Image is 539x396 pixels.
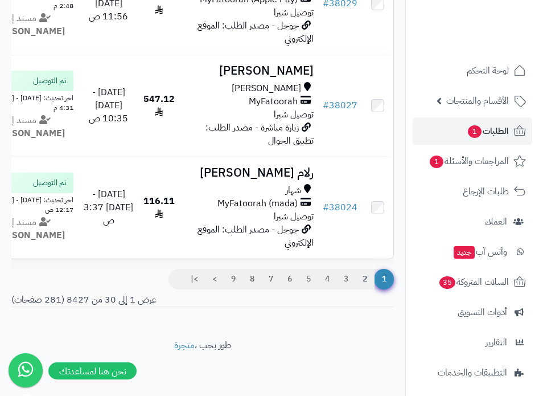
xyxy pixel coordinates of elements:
[439,276,455,289] span: 35
[413,208,532,235] a: العملاء
[249,95,298,108] span: MyFatoorah
[323,99,329,112] span: #
[224,269,243,289] a: 9
[84,187,133,227] span: [DATE] - [DATE] 3:37 ص
[323,201,357,214] a: #38024
[143,194,175,221] span: 116.11
[174,338,195,352] a: متجرة
[205,121,314,148] span: زيارة مباشرة - مصدر الطلب: تطبيق الجوال
[467,123,509,139] span: الطلبات
[463,183,509,199] span: طلبات الإرجاع
[183,269,205,289] a: >|
[318,269,337,289] a: 4
[299,269,318,289] a: 5
[274,108,314,121] span: توصيل شبرا
[89,85,128,125] span: [DATE] - [DATE] 10:35 ص
[454,246,475,259] span: جديد
[438,274,509,290] span: السلات المتروكة
[438,365,507,381] span: التطبيقات والخدمات
[143,92,175,119] span: 547.12
[205,269,224,289] a: >
[413,178,532,205] a: طلبات الإرجاع
[355,269,375,289] a: 2
[413,329,532,356] a: التقارير
[429,153,509,169] span: المراجعات والأسئلة
[413,57,532,84] a: لوحة التحكم
[468,125,482,138] span: 1
[198,223,314,250] span: جوجل - مصدر الطلب: الموقع الإلكتروني
[323,99,357,112] a: #38027
[485,334,507,350] span: التقارير
[452,244,507,260] span: وآتس آب
[413,299,532,326] a: أدوات التسويق
[261,269,281,289] a: 7
[198,19,314,46] span: جوجل - مصدر الطلب: الموقع الإلكتروني
[323,201,329,214] span: #
[3,293,402,307] div: عرض 1 إلى 30 من 8427 (281 صفحات)
[446,93,509,109] span: الأقسام والمنتجات
[485,214,507,230] span: العملاء
[336,269,356,289] a: 3
[413,238,532,266] a: وآتس آبجديد
[286,184,301,197] span: شهار
[467,63,509,79] span: لوحة التحكم
[184,166,314,179] h3: رلام [PERSON_NAME]
[33,177,67,189] span: تم التوصيل
[274,210,314,223] span: توصيل شبرا
[184,64,314,77] h3: [PERSON_NAME]
[458,304,507,320] span: أدوات التسويق
[413,359,532,386] a: التطبيقات والخدمات
[274,6,314,19] span: توصيل شبرا
[413,117,532,145] a: الطلبات1
[413,268,532,296] a: السلات المتروكة35
[33,75,67,87] span: تم التوصيل
[280,269,299,289] a: 6
[413,148,532,175] a: المراجعات والأسئلة1
[217,197,298,210] span: MyFatoorah (mada)
[242,269,262,289] a: 8
[430,156,443,168] span: 1
[374,269,394,289] span: 1
[232,82,301,95] span: [PERSON_NAME]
